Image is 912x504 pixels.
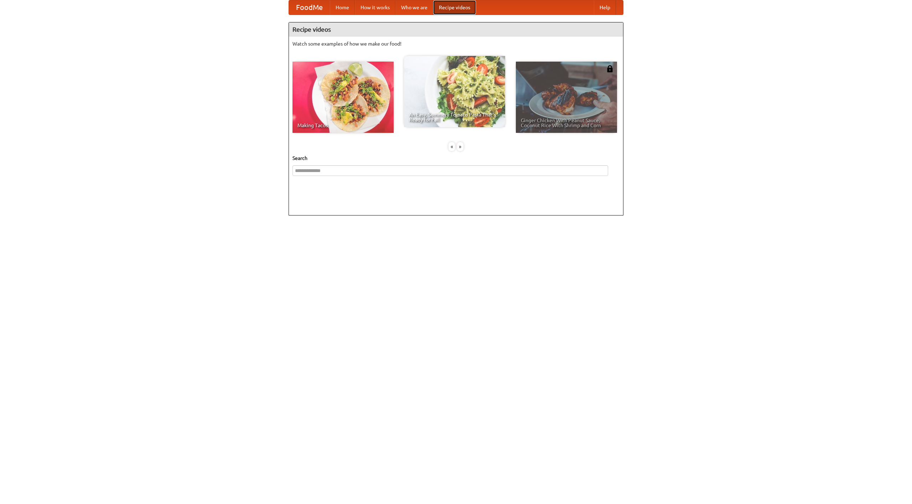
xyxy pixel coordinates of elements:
h4: Recipe videos [289,22,623,37]
a: Home [330,0,355,15]
a: Recipe videos [433,0,476,15]
a: An Easy, Summery Tomato Pasta That's Ready for Fall [404,56,505,127]
h5: Search [292,155,620,162]
a: How it works [355,0,395,15]
div: » [457,142,463,151]
a: Making Tacos [292,62,394,133]
p: Watch some examples of how we make our food! [292,40,620,47]
img: 483408.png [606,65,613,72]
a: FoodMe [289,0,330,15]
span: An Easy, Summery Tomato Pasta That's Ready for Fall [409,112,500,122]
span: Making Tacos [297,123,389,128]
a: Help [594,0,616,15]
a: Who we are [395,0,433,15]
div: « [449,142,455,151]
